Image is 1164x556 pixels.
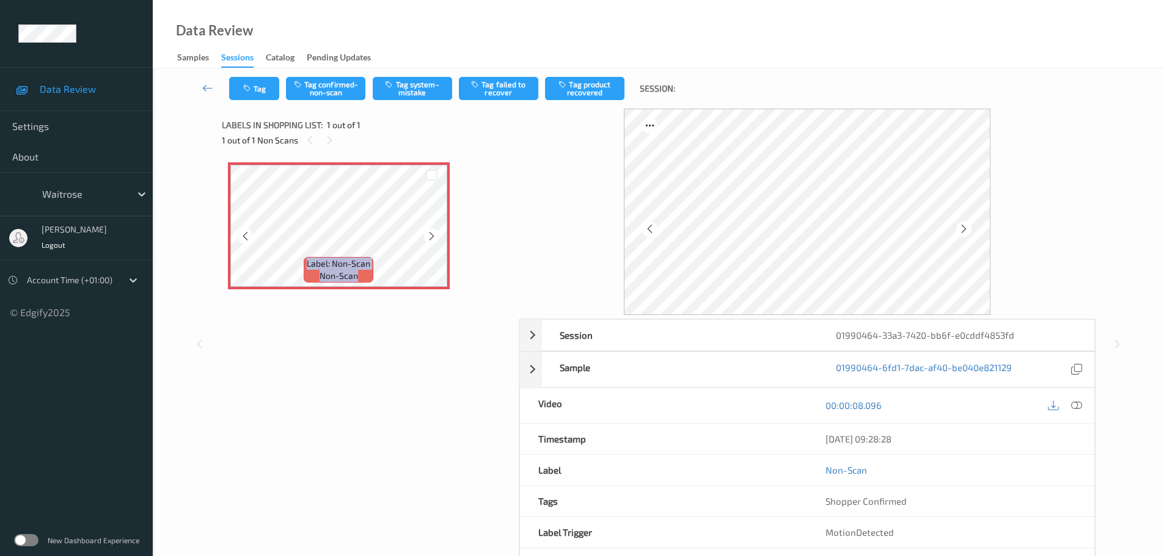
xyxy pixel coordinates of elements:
[825,496,907,507] span: Shopper Confirmed
[825,399,882,411] a: 00:00:08.096
[520,424,807,454] div: Timestamp
[545,77,624,100] button: Tag product recovered
[221,51,254,68] div: Sessions
[307,51,371,67] div: Pending Updates
[373,77,452,100] button: Tag system-mistake
[836,361,1012,378] a: 01990464-6fd1-7dac-af40-be040e821129
[541,352,818,387] div: Sample
[520,388,807,423] div: Video
[825,464,867,476] a: Non-Scan
[327,119,361,131] span: 1 out of 1
[222,132,510,148] div: 1 out of 1 Non Scans
[177,51,209,67] div: Samples
[541,320,818,350] div: Session
[266,49,307,67] a: Catalog
[640,82,675,95] span: Session:
[176,24,253,37] div: Data Review
[177,49,221,67] a: Samples
[519,352,1095,388] div: Sample01990464-6fd1-7dac-af40-be040e821129
[459,77,538,100] button: Tag failed to recover
[818,320,1094,350] div: 01990464-33a3-7420-bb6f-e0cddf4853fd
[520,486,807,516] div: Tags
[221,49,266,68] a: Sessions
[222,119,323,131] span: Labels in shopping list:
[520,517,807,547] div: Label Trigger
[229,77,279,100] button: Tag
[825,433,1076,445] div: [DATE] 09:28:28
[307,258,370,270] span: Label: Non-Scan
[286,77,365,100] button: Tag confirmed-non-scan
[519,319,1095,351] div: Session01990464-33a3-7420-bb6f-e0cddf4853fd
[807,517,1094,547] div: MotionDetected
[266,51,295,67] div: Catalog
[520,455,807,485] div: Label
[320,270,358,282] span: non-scan
[307,49,383,67] a: Pending Updates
